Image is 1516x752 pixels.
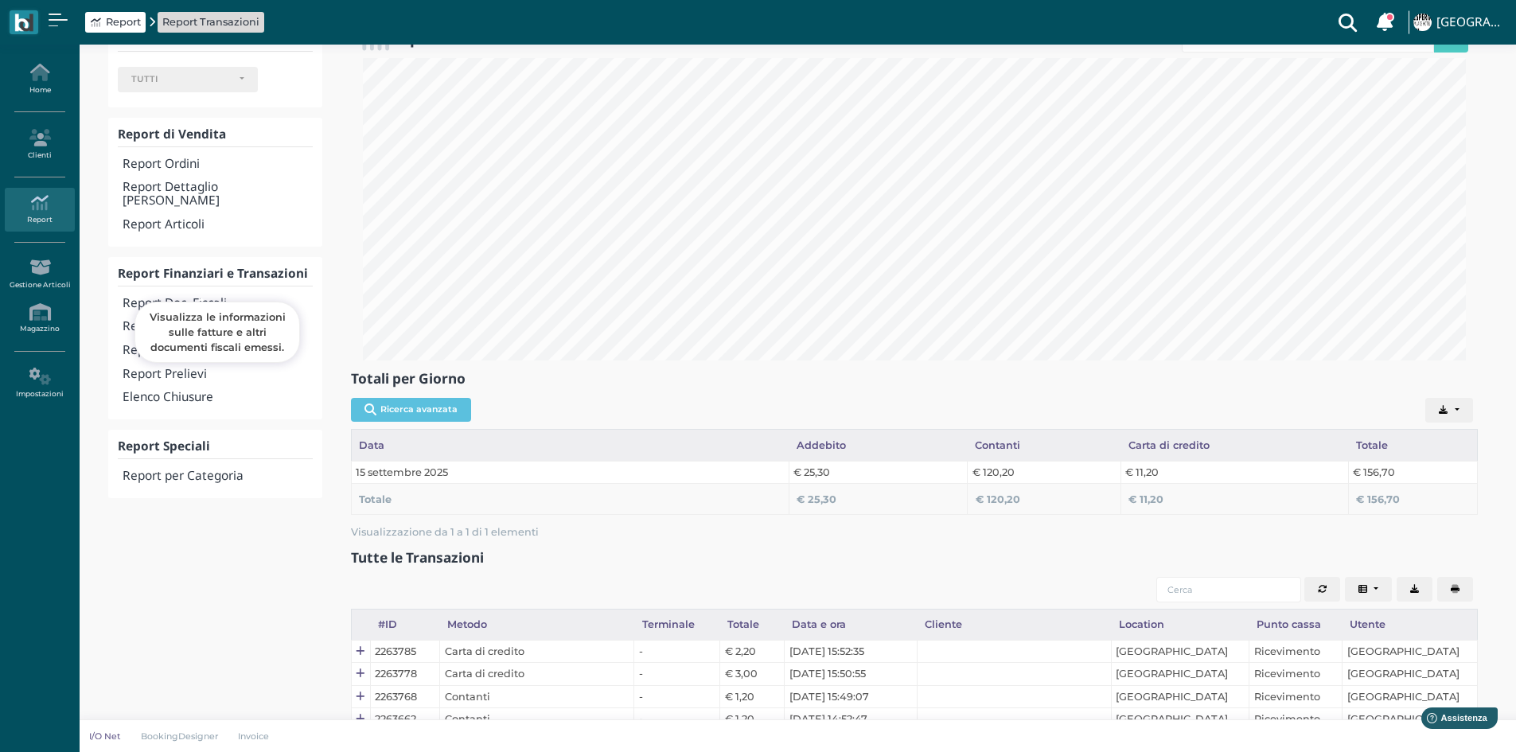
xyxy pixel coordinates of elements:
[720,707,785,730] td: € 1,20
[228,730,280,742] a: Invoice
[634,663,720,685] td: -
[785,610,918,640] div: Data e ora
[1348,461,1477,483] td: € 156,70
[89,730,121,742] p: I/O Net
[370,685,439,707] td: 2263768
[976,492,1113,507] div: € 120,20
[634,707,720,730] td: -
[5,57,74,101] a: Home
[1111,610,1249,640] div: Location
[131,74,232,85] div: TUTTI
[1156,577,1301,602] input: Cerca
[118,67,258,92] button: TUTTI
[1120,430,1348,460] div: Carta di credito
[370,610,439,640] div: #ID
[1111,685,1249,707] td: [GEOGRAPHIC_DATA]
[1343,685,1478,707] td: [GEOGRAPHIC_DATA]
[1413,14,1431,31] img: ...
[391,29,534,46] h2: Report Transazioni
[118,438,210,454] b: Report Speciali
[118,126,226,142] b: Report di Vendita
[634,685,720,707] td: -
[351,461,789,483] td: 15 settembre 2025
[134,302,300,362] div: Visualizza le informazioni sulle fatture e altri documenti fiscali emessi.
[1120,461,1348,483] td: € 11,20
[789,461,967,483] td: € 25,30
[1304,577,1340,602] button: Aggiorna
[123,368,312,381] h4: Report Prelievi
[5,361,74,405] a: Impostazioni
[1436,16,1506,29] h4: [GEOGRAPHIC_DATA]
[131,730,228,742] a: BookingDesigner
[123,470,312,483] h4: Report per Categoria
[1249,610,1343,640] div: Punto cassa
[785,685,918,707] td: [DATE] 15:49:07
[1343,663,1478,685] td: [GEOGRAPHIC_DATA]
[1343,610,1477,640] div: Utente
[785,707,918,730] td: [DATE] 14:52:47
[967,461,1120,483] td: € 120,20
[162,14,259,29] a: Report Transazioni
[123,158,312,171] h4: Report Ordini
[5,252,74,296] a: Gestione Articoli
[634,610,720,640] div: Terminale
[123,181,312,208] h4: Report Dettaglio [PERSON_NAME]
[370,707,439,730] td: 2263662
[5,297,74,341] a: Magazzino
[1345,577,1397,602] div: Colonne
[797,492,959,507] div: € 25,30
[91,14,141,29] a: Report
[1343,707,1478,730] td: [GEOGRAPHIC_DATA]
[720,641,785,663] td: € 2,20
[1249,663,1343,685] td: Ricevimento
[351,369,466,388] b: Totali per Giorno
[967,430,1120,460] div: Contanti
[352,430,789,460] div: Data
[1403,703,1502,738] iframe: Help widget launcher
[785,641,918,663] td: [DATE] 15:52:35
[123,344,312,357] h4: Report Ricariche
[351,521,539,543] span: Visualizzazione da 1 a 1 di 1 elementi
[118,265,308,282] b: Report Finanziari e Transazioni
[123,297,312,310] h4: Report Doc. Fiscali
[123,218,312,232] h4: Report Articoli
[370,663,439,685] td: 2263778
[123,320,312,333] h4: Report Transazioni
[123,391,312,404] h4: Elenco Chiusure
[440,707,634,730] td: Contanti
[1348,430,1477,460] div: Totale
[440,685,634,707] td: Contanti
[1411,3,1506,41] a: ... [GEOGRAPHIC_DATA]
[789,430,967,460] div: Addebito
[440,641,634,663] td: Carta di credito
[440,663,634,685] td: Carta di credito
[1249,707,1343,730] td: Ricevimento
[14,14,33,32] img: logo
[720,663,785,685] td: € 3,00
[370,641,439,663] td: 2263785
[1249,685,1343,707] td: Ricevimento
[1425,398,1473,423] button: Export
[634,641,720,663] td: -
[1249,641,1343,663] td: Ricevimento
[918,610,1111,640] div: Cliente
[1397,577,1432,602] button: Export
[359,492,781,507] div: Totale
[351,548,484,567] b: Tutte le Transazioni
[1356,492,1469,507] div: € 156,70
[1111,641,1249,663] td: [GEOGRAPHIC_DATA]
[720,685,785,707] td: € 1,20
[1111,663,1249,685] td: [GEOGRAPHIC_DATA]
[1345,577,1393,602] button: Columns
[440,610,634,640] div: Metodo
[1343,641,1478,663] td: [GEOGRAPHIC_DATA]
[47,13,105,25] span: Assistenza
[5,188,74,232] a: Report
[351,398,471,422] button: Ricerca avanzata
[5,123,74,166] a: Clienti
[1128,492,1340,507] div: € 11,20
[720,610,785,640] div: Totale
[785,663,918,685] td: [DATE] 15:50:55
[1111,707,1249,730] td: [GEOGRAPHIC_DATA]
